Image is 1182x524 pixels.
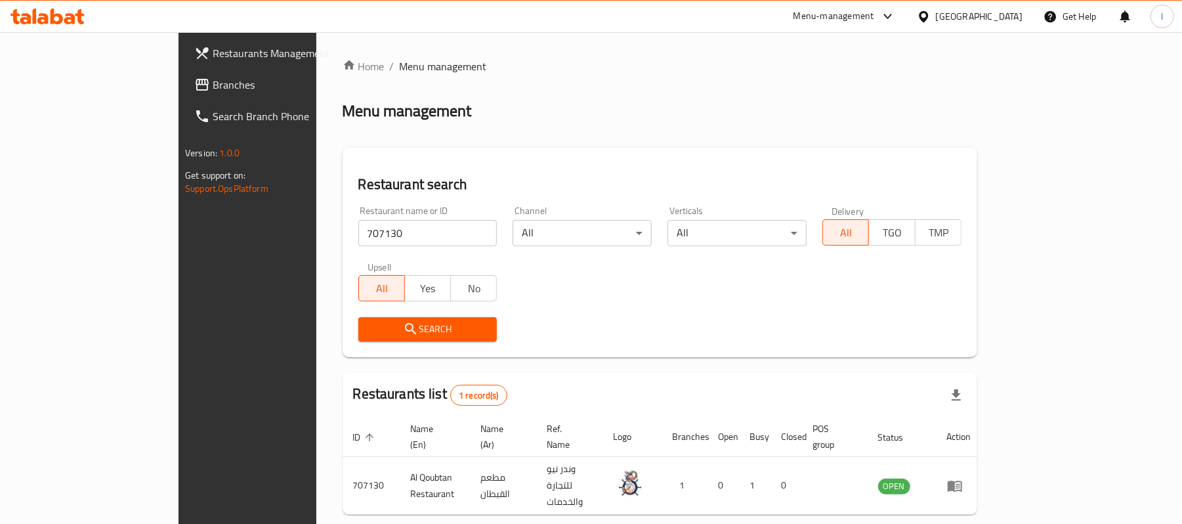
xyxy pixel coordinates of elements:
span: Branches [213,77,366,93]
td: وندر نيو للتجارة والخدمات [537,457,603,515]
button: No [450,275,497,301]
h2: Menu management [343,100,472,121]
label: Upsell [368,262,392,271]
button: TMP [915,219,961,246]
div: Total records count [450,385,507,406]
div: [GEOGRAPHIC_DATA] [936,9,1023,24]
span: Version: [185,144,217,162]
a: Restaurants Management [184,37,376,69]
td: مطعم القبطان [471,457,537,515]
td: 1 [740,457,771,515]
label: Delivery [832,206,864,215]
span: All [828,223,864,242]
td: 0 [771,457,803,515]
a: Support.OpsPlatform [185,180,268,197]
td: Al Qoubtan Restaurant [400,457,471,515]
span: Name (Ar) [481,421,521,452]
th: Busy [740,417,771,457]
button: Search [358,317,497,341]
span: l [1161,9,1163,24]
span: Search [369,321,487,338]
span: 1 record(s) [451,389,507,402]
div: All [513,220,652,246]
span: Status [878,429,921,445]
button: Yes [404,275,451,301]
span: OPEN [878,479,910,494]
span: Search Branch Phone [213,108,366,124]
th: Action [937,417,982,457]
th: Open [708,417,740,457]
th: Branches [662,417,708,457]
img: Al Qoubtan Restaurant [614,467,646,500]
th: Closed [771,417,803,457]
span: Get support on: [185,167,245,184]
button: All [822,219,869,246]
a: Search Branch Phone [184,100,376,132]
div: Menu [947,478,971,494]
li: / [390,58,394,74]
td: 1 [662,457,708,515]
span: No [456,279,492,298]
span: Menu management [400,58,487,74]
span: TMP [921,223,956,242]
span: TGO [874,223,910,242]
td: 0 [708,457,740,515]
span: POS group [813,421,852,452]
th: Logo [603,417,662,457]
span: Restaurants Management [213,45,366,61]
table: enhanced table [343,417,982,515]
div: Menu-management [793,9,874,24]
button: TGO [868,219,915,246]
span: Name (En) [411,421,455,452]
div: All [667,220,807,246]
span: Ref. Name [547,421,587,452]
button: All [358,275,405,301]
span: ID [353,429,378,445]
nav: breadcrumb [343,58,977,74]
h2: Restaurants list [353,384,507,406]
span: Yes [410,279,446,298]
span: 1.0.0 [219,144,240,162]
input: Search for restaurant name or ID.. [358,220,497,246]
span: All [364,279,400,298]
h2: Restaurant search [358,175,961,194]
a: Branches [184,69,376,100]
